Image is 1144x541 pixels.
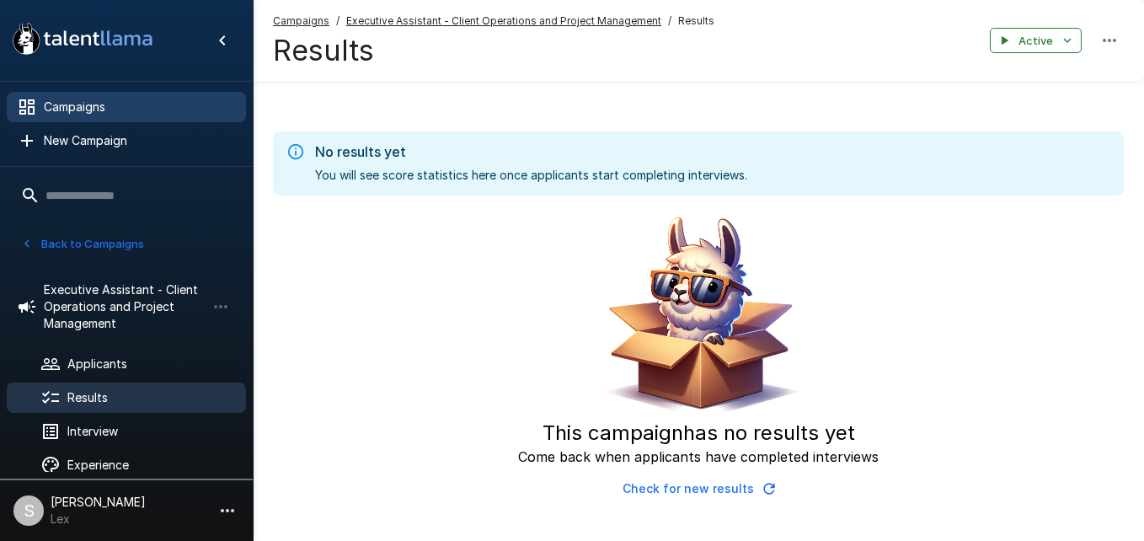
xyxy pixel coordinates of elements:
h4: Results [273,33,714,68]
div: You will see score statistics here once applicants start completing interviews. [315,137,747,190]
div: No results yet [315,142,747,162]
button: Check for new results [616,474,781,505]
img: Animated document [593,209,804,420]
h5: This campaign has no results yet [543,420,855,447]
p: Come back when applicants have completed interviews [518,447,879,467]
button: Active [990,28,1082,54]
